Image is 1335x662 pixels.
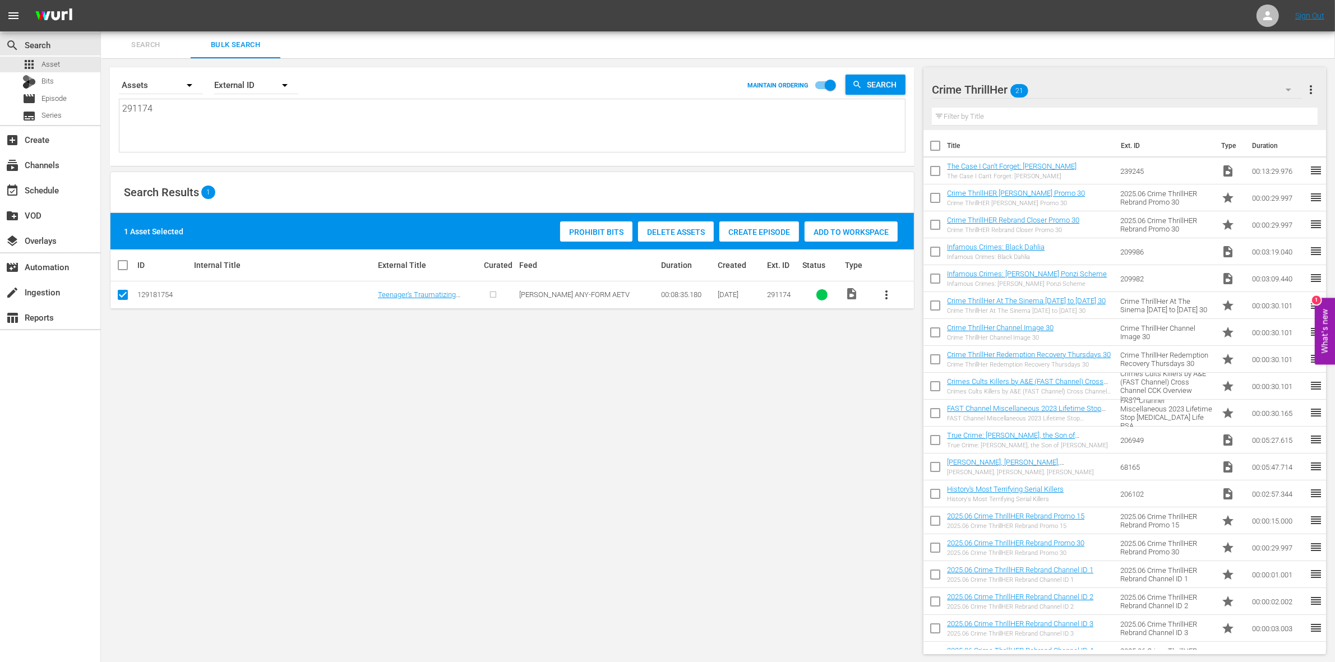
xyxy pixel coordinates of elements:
[22,109,36,123] span: Series
[880,288,893,302] span: more_vert
[947,415,1111,422] div: FAST Channel Miscellaneous 2023 Lifetime Stop [MEDICAL_DATA] Life PSA
[947,173,1077,180] div: The Case I Can't Forget: [PERSON_NAME]
[1116,534,1217,561] td: 2025.06 Crime ThrillHER Rebrand Promo 30
[1248,373,1309,400] td: 00:00:30.101
[1248,615,1309,642] td: 00:00:03.003
[27,3,81,29] img: ans4CAIJ8jUAAAAAAAAAAAAAAAAAAAAAAAAgQb4GAAAAAAAAAAAAAAAAAAAAAAAAJMjXAAAAAAAAAAAAAAAAAAAAAAAAgAT5G...
[1304,83,1318,96] span: more_vert
[947,323,1054,332] a: Crime ThrillHer Channel Image 30
[1221,433,1235,447] span: Video
[1295,11,1324,20] a: Sign Out
[1116,211,1217,238] td: 2025.06 Crime ThrillHER Rebrand Promo 30
[947,280,1107,288] div: Infamous Crimes: [PERSON_NAME] Ponzi Scheme
[947,549,1084,557] div: 2025.06 Crime ThrillHER Rebrand Promo 30
[197,39,274,52] span: Bulk Search
[6,184,19,197] span: Schedule
[1116,427,1217,453] td: 206949
[6,311,19,325] span: Reports
[1221,649,1235,662] span: Promo
[137,261,191,270] div: ID
[1309,352,1323,365] span: reorder
[6,286,19,299] span: Ingestion
[22,75,36,89] div: Bits
[1309,325,1323,339] span: reorder
[1309,567,1323,581] span: reorder
[1221,272,1235,285] span: Video
[41,110,62,121] span: Series
[201,188,215,196] span: 1
[6,234,19,248] span: Overlays
[1309,460,1323,473] span: reorder
[947,162,1077,170] a: The Case I Can't Forget: [PERSON_NAME]
[1221,299,1235,312] span: Promo
[1248,238,1309,265] td: 00:03:19.040
[122,102,905,153] textarea: 291174
[947,566,1093,574] a: 2025.06 Crime ThrillHER Rebrand Channel ID 1
[6,159,19,172] span: Channels
[1116,615,1217,642] td: 2025.06 Crime ThrillHER Rebrand Channel ID 3
[137,290,191,299] div: 129181754
[846,75,906,95] button: Search
[947,592,1093,601] a: 2025.06 Crime ThrillHER Rebrand Channel ID 2
[378,261,481,270] div: External Title
[1116,480,1217,507] td: 206102
[947,200,1085,207] div: Crime ThrillHER [PERSON_NAME] Promo 30
[1312,295,1321,304] div: 1
[947,431,1079,448] a: True Crime: [PERSON_NAME], the Son of [PERSON_NAME]
[1309,406,1323,419] span: reorder
[1309,217,1323,231] span: reorder
[767,261,799,270] div: Ext. ID
[947,361,1111,368] div: Crime ThrillHer Redemption Recovery Thursdays 30
[1221,379,1235,393] span: Promo
[1309,433,1323,446] span: reorder
[1221,406,1235,420] span: Promo
[947,539,1084,547] a: 2025.06 Crime ThrillHER Rebrand Promo 30
[1214,130,1245,161] th: Type
[1309,379,1323,392] span: reorder
[1114,130,1214,161] th: Ext. ID
[1116,453,1217,480] td: 68165
[802,261,842,270] div: Status
[1248,265,1309,292] td: 00:03:09.440
[1116,588,1217,615] td: 2025.06 Crime ThrillHER Rebrand Channel ID 2
[638,221,714,242] button: Delete Assets
[718,261,764,270] div: Created
[767,290,791,299] span: 291174
[214,70,298,101] div: External ID
[947,619,1093,628] a: 2025.06 Crime ThrillHER Rebrand Channel ID 3
[1116,400,1217,427] td: FAST Channel Miscellaneous 2023 Lifetime Stop [MEDICAL_DATA] Life PSA
[1221,245,1235,258] span: Video
[119,70,203,101] div: Assets
[845,287,858,300] span: Video
[947,270,1107,278] a: Infamous Crimes: [PERSON_NAME] Ponzi Scheme
[1221,164,1235,178] span: Video
[719,228,799,237] span: Create Episode
[1248,480,1309,507] td: 00:02:57.344
[661,290,714,299] div: 00:08:35.180
[947,576,1093,584] div: 2025.06 Crime ThrillHER Rebrand Channel ID 1
[1309,540,1323,554] span: reorder
[484,261,516,270] div: Curated
[1245,130,1313,161] th: Duration
[1309,594,1323,608] span: reorder
[947,603,1093,610] div: 2025.06 Crime ThrillHER Rebrand Channel ID 2
[845,261,870,270] div: Type
[1248,453,1309,480] td: 00:05:47.714
[719,221,799,242] button: Create Episode
[947,458,1064,475] a: [PERSON_NAME], [PERSON_NAME], [PERSON_NAME]
[747,82,809,89] p: MAINTAIN ORDERING
[1221,568,1235,581] span: Promo
[947,334,1054,341] div: Crime ThrillHer Channel Image 30
[41,93,67,104] span: Episode
[1248,292,1309,319] td: 00:00:30.101
[1304,76,1318,103] button: more_vert
[1116,238,1217,265] td: 209986
[1116,507,1217,534] td: 2025.06 Crime ThrillHER Rebrand Promo 15
[947,512,1084,520] a: 2025.06 Crime ThrillHER Rebrand Promo 15
[1309,164,1323,177] span: reorder
[194,261,375,270] div: Internal Title
[947,522,1084,530] div: 2025.06 Crime ThrillHER Rebrand Promo 15
[1221,487,1235,501] span: Video
[378,290,460,316] a: Teenager's Traumatizing Abduction Leaves Lasting Impact
[7,9,20,22] span: menu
